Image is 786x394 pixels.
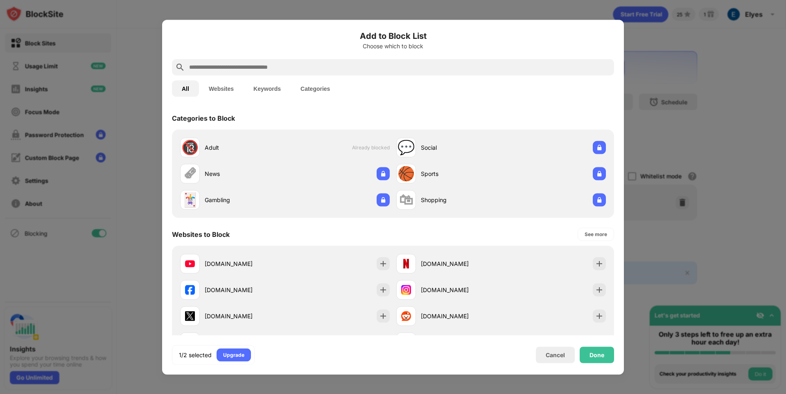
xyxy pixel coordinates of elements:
[401,259,411,268] img: favicons
[172,114,235,122] div: Categories to Block
[421,286,501,294] div: [DOMAIN_NAME]
[183,165,197,182] div: 🗞
[181,191,199,208] div: 🃏
[585,230,607,238] div: See more
[421,312,501,320] div: [DOMAIN_NAME]
[185,259,195,268] img: favicons
[205,169,285,178] div: News
[421,143,501,152] div: Social
[589,351,604,358] div: Done
[421,259,501,268] div: [DOMAIN_NAME]
[401,285,411,295] img: favicons
[181,139,199,156] div: 🔞
[421,196,501,204] div: Shopping
[205,196,285,204] div: Gambling
[401,311,411,321] img: favicons
[172,43,614,49] div: Choose which to block
[398,165,415,182] div: 🏀
[205,312,285,320] div: [DOMAIN_NAME]
[205,286,285,294] div: [DOMAIN_NAME]
[352,144,390,151] span: Already blocked
[291,80,340,97] button: Categories
[205,143,285,152] div: Adult
[398,139,415,156] div: 💬
[199,80,244,97] button: Websites
[172,29,614,42] h6: Add to Block List
[421,169,501,178] div: Sports
[185,285,195,295] img: favicons
[223,351,244,359] div: Upgrade
[546,351,565,358] div: Cancel
[185,311,195,321] img: favicons
[399,191,413,208] div: 🛍
[172,80,199,97] button: All
[172,230,230,238] div: Websites to Block
[205,259,285,268] div: [DOMAIN_NAME]
[175,62,185,72] img: search.svg
[244,80,291,97] button: Keywords
[179,351,212,359] div: 1/2 selected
